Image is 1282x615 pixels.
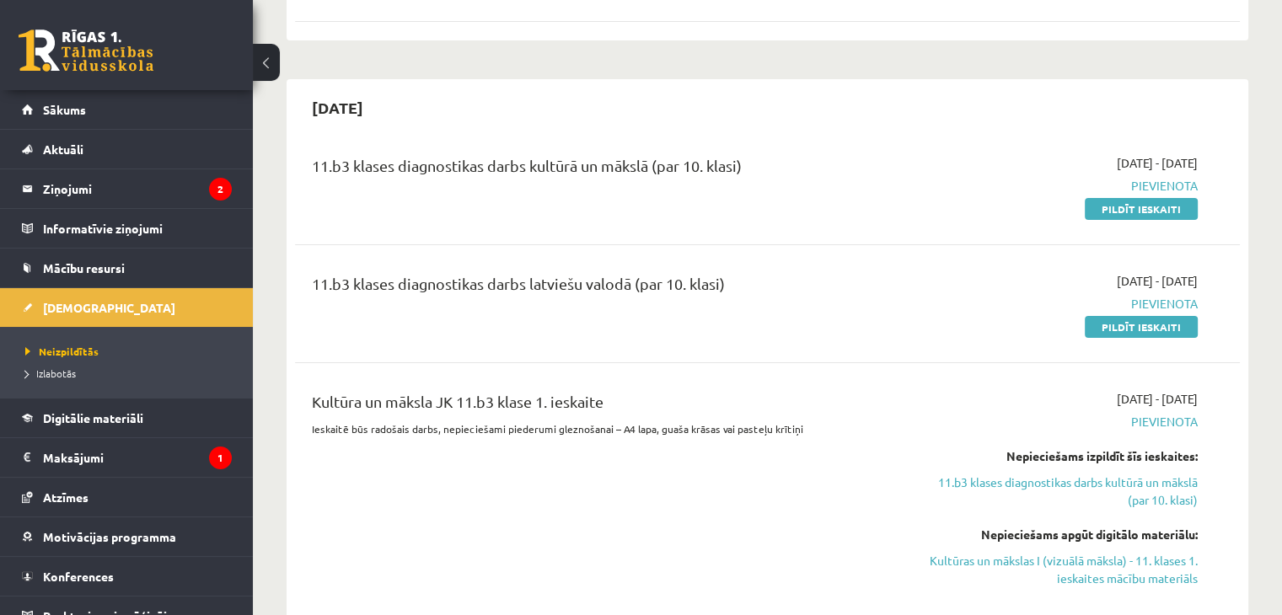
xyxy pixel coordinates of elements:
a: Informatīvie ziņojumi [22,209,232,248]
span: [DATE] - [DATE] [1117,390,1198,408]
a: Pildīt ieskaiti [1085,316,1198,338]
i: 1 [209,447,232,469]
i: 2 [209,178,232,201]
span: Izlabotās [25,366,76,380]
legend: Maksājumi [43,438,232,477]
a: Aktuāli [22,130,232,168]
a: Izlabotās [25,366,236,381]
a: 11.b3 klases diagnostikas darbs kultūrā un mākslā (par 10. klasi) [920,473,1198,509]
legend: Informatīvie ziņojumi [43,209,232,248]
span: Konferences [43,569,114,584]
a: Pildīt ieskaiti [1085,198,1198,220]
span: Digitālie materiāli [43,410,143,425]
span: [DATE] - [DATE] [1117,154,1198,172]
a: Sākums [22,90,232,129]
span: Mācību resursi [43,260,125,275]
p: Ieskaitē būs radošais darbs, nepieciešami piederumi gleznošanai – A4 lapa, guaša krāsas vai paste... [312,421,894,436]
a: Kultūras un mākslas I (vizuālā māksla) - 11. klases 1. ieskaites mācību materiāls [920,552,1198,587]
a: Maksājumi1 [22,438,232,477]
span: Pievienota [920,177,1198,195]
a: Ziņojumi2 [22,169,232,208]
span: [DEMOGRAPHIC_DATA] [43,300,175,315]
a: Konferences [22,557,232,596]
span: Pievienota [920,413,1198,430]
div: 11.b3 klases diagnostikas darbs latviešu valodā (par 10. klasi) [312,272,894,303]
a: Rīgas 1. Tālmācības vidusskola [19,29,153,72]
a: [DEMOGRAPHIC_DATA] [22,288,232,327]
div: Nepieciešams izpildīt šīs ieskaites: [920,447,1198,465]
a: Atzīmes [22,478,232,516]
span: Pievienota [920,295,1198,313]
h2: [DATE] [295,88,380,127]
span: Sākums [43,102,86,117]
div: Nepieciešams apgūt digitālo materiālu: [920,526,1198,543]
span: Atzīmes [43,489,89,505]
a: Digitālie materiāli [22,398,232,437]
span: Aktuāli [43,142,83,157]
span: Neizpildītās [25,345,99,358]
a: Mācību resursi [22,249,232,287]
span: [DATE] - [DATE] [1117,272,1198,290]
div: 11.b3 klases diagnostikas darbs kultūrā un mākslā (par 10. klasi) [312,154,894,185]
legend: Ziņojumi [43,169,232,208]
span: Motivācijas programma [43,529,176,544]
a: Motivācijas programma [22,517,232,556]
div: Kultūra un māksla JK 11.b3 klase 1. ieskaite [312,390,894,421]
a: Neizpildītās [25,344,236,359]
